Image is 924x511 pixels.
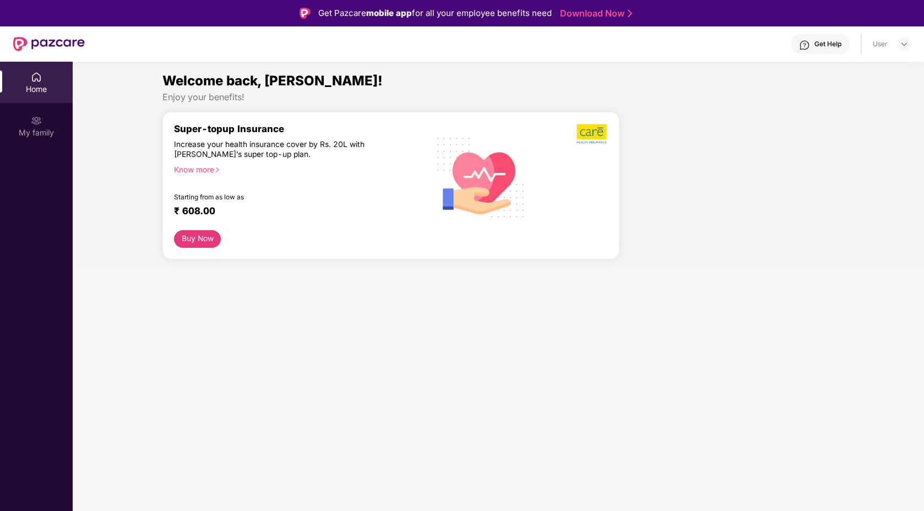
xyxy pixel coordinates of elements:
[174,193,381,201] div: Starting from as low as
[162,73,383,89] span: Welcome back, [PERSON_NAME]!
[162,91,835,103] div: Enjoy your benefits!
[428,123,534,230] img: svg+xml;base64,PHN2ZyB4bWxucz0iaHR0cDovL3d3dy53My5vcmcvMjAwMC9zdmciIHhtbG5zOnhsaW5rPSJodHRwOi8vd3...
[174,205,416,219] div: ₹ 608.00
[873,40,888,48] div: User
[577,123,608,144] img: b5dec4f62d2307b9de63beb79f102df3.png
[799,40,810,51] img: svg+xml;base64,PHN2ZyBpZD0iSGVscC0zMngzMiIgeG1sbnM9Imh0dHA6Ly93d3cudzMub3JnLzIwMDAvc3ZnIiB3aWR0aD...
[174,165,421,172] div: Know more
[318,7,552,20] div: Get Pazcare for all your employee benefits need
[174,123,427,134] div: Super-topup Insurance
[366,8,412,18] strong: mobile app
[900,40,909,48] img: svg+xml;base64,PHN2ZyBpZD0iRHJvcGRvd24tMzJ4MzIiIHhtbG5zPSJodHRwOi8vd3d3LnczLm9yZy8yMDAwL3N2ZyIgd2...
[814,40,841,48] div: Get Help
[214,167,220,173] span: right
[628,8,632,19] img: Stroke
[31,115,42,126] img: svg+xml;base64,PHN2ZyB3aWR0aD0iMjAiIGhlaWdodD0iMjAiIHZpZXdCb3g9IjAgMCAyMCAyMCIgZmlsbD0ibm9uZSIgeG...
[560,8,629,19] a: Download Now
[31,72,42,83] img: svg+xml;base64,PHN2ZyBpZD0iSG9tZSIgeG1sbnM9Imh0dHA6Ly93d3cudzMub3JnLzIwMDAvc3ZnIiB3aWR0aD0iMjAiIG...
[13,37,85,51] img: New Pazcare Logo
[174,139,380,160] div: Increase your health insurance cover by Rs. 20L with [PERSON_NAME]’s super top-up plan.
[174,230,221,248] button: Buy Now
[300,8,311,19] img: Logo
